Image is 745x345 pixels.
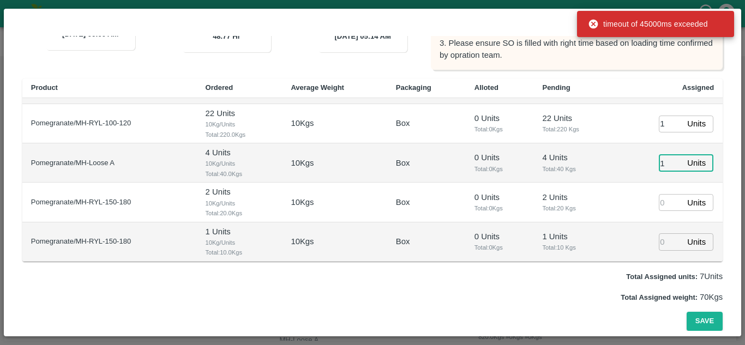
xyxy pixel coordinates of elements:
[474,191,525,203] p: 0 Units
[542,152,605,164] p: 4 Units
[542,243,605,252] span: Total: 10 Kgs
[687,197,706,209] p: Units
[206,247,274,257] span: Total: 10.0 Kgs
[687,236,706,248] p: Units
[621,291,723,303] p: 70 Kgs
[687,157,706,169] p: Units
[206,186,274,198] p: 2 Units
[396,196,410,208] p: Box
[206,208,274,218] span: Total: 20.0 Kgs
[206,147,274,159] p: 4 Units
[206,83,233,92] b: Ordered
[22,222,197,262] td: Pomegranate/MH-RYL-150-180
[474,243,525,252] span: Total: 0 Kgs
[474,124,525,134] span: Total: 0 Kgs
[291,117,314,129] p: 10 Kgs
[22,143,197,183] td: Pomegranate/MH-Loose A
[22,183,197,222] td: Pomegranate/MH-RYL-150-180
[206,159,274,168] span: 10 Kg/Units
[542,83,570,92] b: Pending
[291,157,314,169] p: 10 Kgs
[291,83,344,92] b: Average Weight
[474,152,525,164] p: 0 Units
[588,14,708,34] div: timeout of 45000ms exceeded
[542,124,605,134] span: Total: 220 Kgs
[626,273,698,281] label: Total Assigned units:
[682,83,714,92] b: Assigned
[621,293,698,301] label: Total Assigned weight:
[291,235,314,247] p: 10 Kgs
[206,238,274,247] span: 10 Kg/Units
[291,196,314,208] p: 10 Kgs
[206,107,274,119] p: 22 Units
[542,231,605,243] p: 1 Units
[474,164,525,174] span: Total: 0 Kgs
[396,117,410,129] p: Box
[474,83,498,92] b: Alloted
[542,164,605,174] span: Total: 40 Kgs
[659,116,683,132] input: 0
[206,169,274,179] span: Total: 40.0 Kgs
[396,235,410,247] p: Box
[659,194,683,211] input: 0
[542,191,605,203] p: 2 Units
[396,157,410,169] p: Box
[206,119,274,129] span: 10 Kg/Units
[474,231,525,243] p: 0 Units
[22,104,197,143] td: Pomegranate/MH-RYL-100-120
[206,130,274,140] span: Total: 220.0 Kgs
[687,118,706,130] p: Units
[31,83,58,92] b: Product
[659,233,683,250] input: 0
[206,226,274,238] p: 1 Units
[542,112,605,124] p: 22 Units
[659,155,683,172] input: 0
[687,312,723,331] button: Save
[626,270,723,282] p: 7 Units
[474,112,525,124] p: 0 Units
[474,203,525,213] span: Total: 0 Kgs
[206,198,274,208] span: 10 Kg/Units
[396,83,431,92] b: Packaging
[440,37,714,62] p: 3. Please ensure SO is filled with right time based on loading time confirmed by opration team.
[542,203,605,213] span: Total: 20 Kgs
